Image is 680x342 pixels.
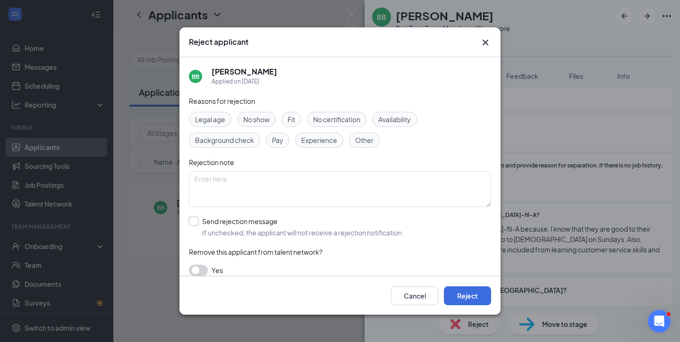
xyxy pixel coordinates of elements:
[189,248,323,256] span: Remove this applicant from talent network?
[189,37,248,47] h3: Reject applicant
[313,114,360,125] span: No certification
[189,158,234,167] span: Rejection note
[192,73,199,81] div: BB
[195,114,225,125] span: Legal age
[212,265,223,276] span: Yes
[391,286,438,305] button: Cancel
[212,67,277,77] h5: [PERSON_NAME]
[648,310,671,333] iframe: Intercom live chat
[378,114,411,125] span: Availability
[444,286,491,305] button: Reject
[288,114,295,125] span: Fit
[480,37,491,48] button: Close
[189,97,255,105] span: Reasons for rejection
[355,135,374,145] span: Other
[212,77,277,86] div: Applied on [DATE]
[272,135,283,145] span: Pay
[480,37,491,48] svg: Cross
[195,135,254,145] span: Background check
[301,135,337,145] span: Experience
[243,114,270,125] span: No show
